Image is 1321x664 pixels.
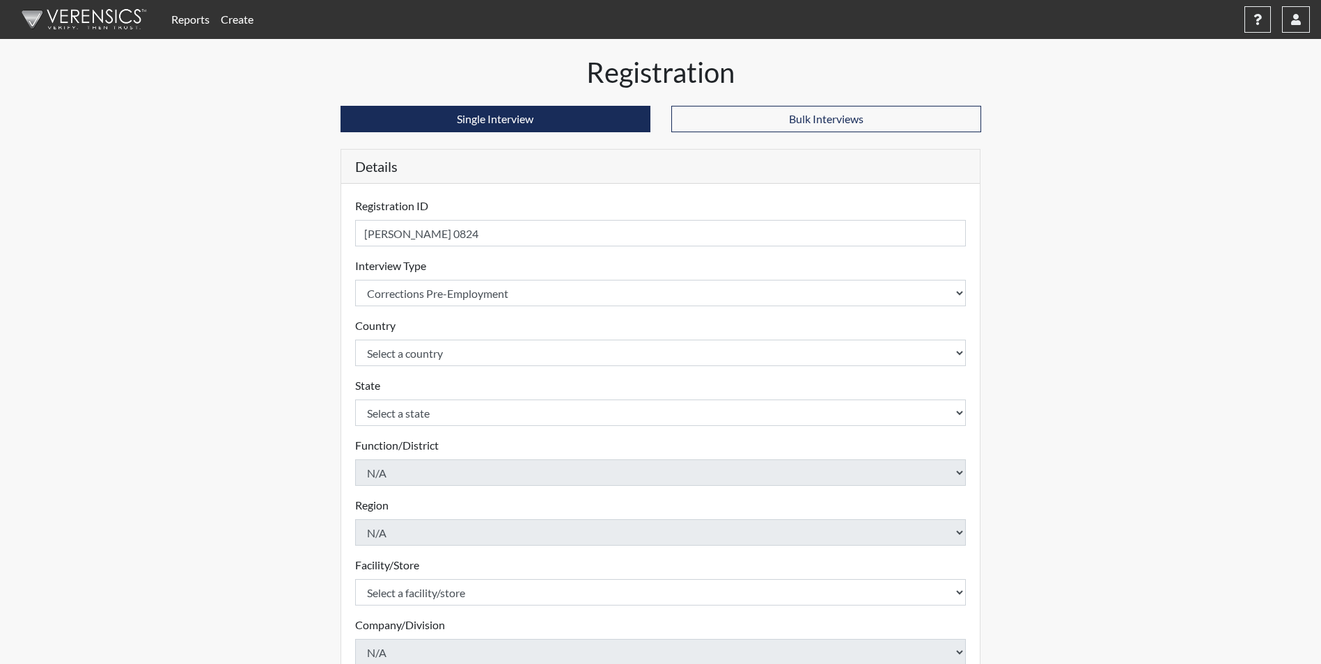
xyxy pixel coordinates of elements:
label: Interview Type [355,258,426,274]
label: Function/District [355,437,439,454]
a: Reports [166,6,215,33]
label: Country [355,317,396,334]
label: Registration ID [355,198,428,214]
label: Region [355,497,389,514]
input: Insert a Registration ID, which needs to be a unique alphanumeric value for each interviewee [355,220,967,246]
button: Single Interview [341,106,650,132]
h1: Registration [341,56,981,89]
label: Company/Division [355,617,445,633]
button: Bulk Interviews [671,106,981,132]
h5: Details [341,150,980,184]
label: Facility/Store [355,557,419,574]
label: State [355,377,380,394]
a: Create [215,6,259,33]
